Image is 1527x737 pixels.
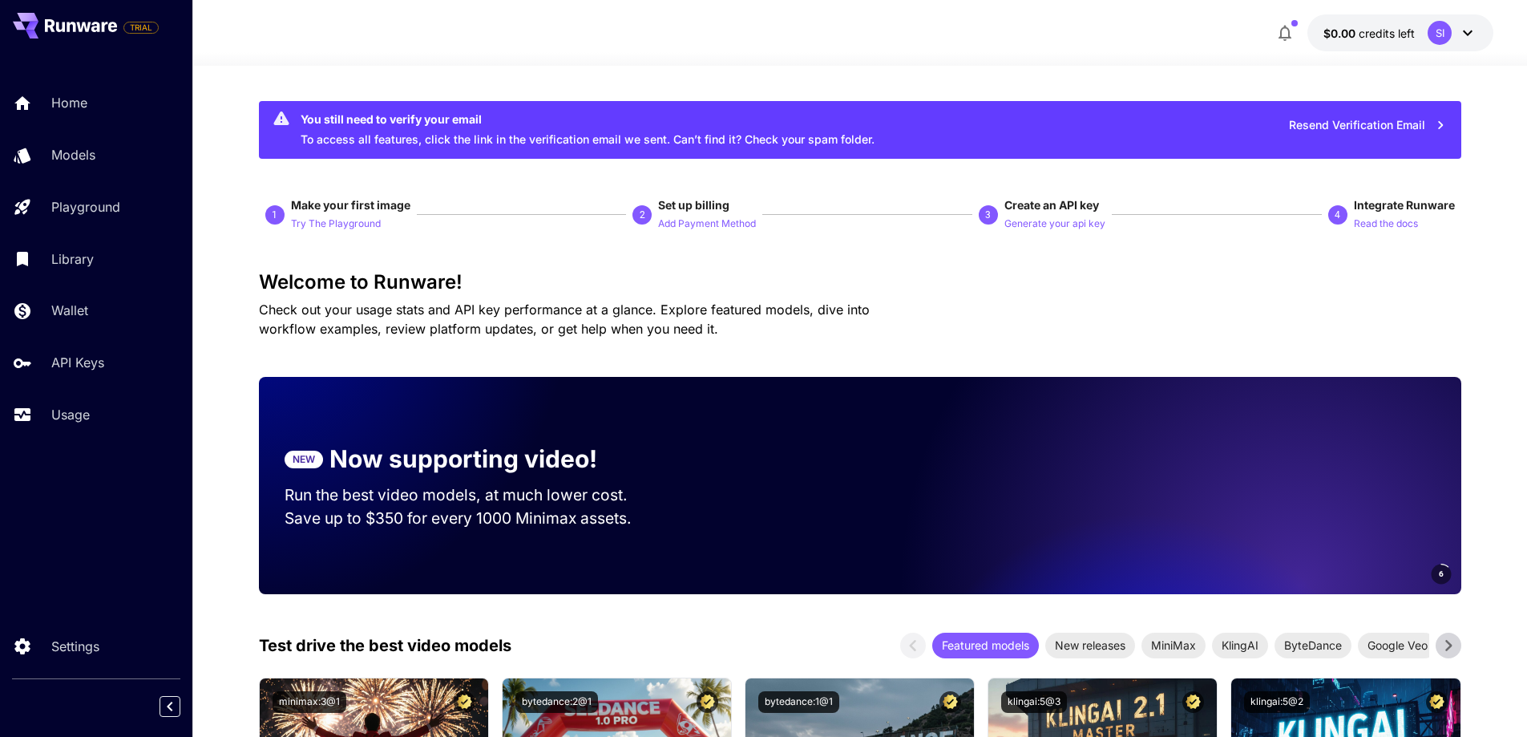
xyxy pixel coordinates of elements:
[285,507,658,530] p: Save up to $350 for every 1000 Minimax assets.
[1141,633,1206,658] div: MiniMax
[51,637,99,656] p: Settings
[1354,198,1455,212] span: Integrate Runware
[1275,637,1351,654] span: ByteDance
[1280,109,1455,142] button: Resend Verification Email
[1004,217,1105,232] p: Generate your api key
[1001,691,1067,713] button: klingai:5@3
[697,691,718,713] button: Certified Model – Vetted for best performance and includes a commercial license.
[172,692,192,721] div: Collapse sidebar
[259,302,870,337] span: Check out your usage stats and API key performance at a glance. Explore featured models, dive int...
[658,213,756,233] button: Add Payment Method
[1354,213,1418,233] button: Read the docs
[273,691,346,713] button: minimax:3@1
[1045,637,1135,654] span: New releases
[51,93,87,112] p: Home
[51,249,94,269] p: Library
[291,213,381,233] button: Try The Playground
[658,217,756,232] p: Add Payment Method
[51,301,88,320] p: Wallet
[1244,691,1310,713] button: klingai:5@2
[123,18,159,37] span: Add your payment card to enable full platform functionality.
[1428,21,1452,45] div: SI
[640,208,645,222] p: 2
[124,22,158,34] span: TRIAL
[1439,568,1444,580] span: 6
[1212,637,1268,654] span: KlingAI
[1212,633,1268,658] div: KlingAI
[259,634,511,658] p: Test drive the best video models
[1335,208,1340,222] p: 4
[658,198,729,212] span: Set up billing
[51,197,120,217] p: Playground
[301,111,875,128] div: You still need to verify your email
[51,405,90,424] p: Usage
[293,452,315,467] p: NEW
[291,217,381,232] p: Try The Playground
[1045,633,1135,658] div: New releases
[285,484,658,507] p: Run the best video models, at much lower cost.
[1358,633,1437,658] div: Google Veo
[985,208,991,222] p: 3
[1354,217,1418,232] p: Read the docs
[1323,26,1359,40] span: $0.00
[939,691,961,713] button: Certified Model – Vetted for best performance and includes a commercial license.
[1426,691,1448,713] button: Certified Model – Vetted for best performance and includes a commercial license.
[51,145,95,164] p: Models
[272,208,277,222] p: 1
[51,353,104,372] p: API Keys
[515,691,598,713] button: bytedance:2@1
[259,271,1461,294] h3: Welcome to Runware!
[1358,637,1437,654] span: Google Veo
[1141,637,1206,654] span: MiniMax
[1004,198,1099,212] span: Create an API key
[1004,213,1105,233] button: Generate your api key
[291,198,410,212] span: Make your first image
[932,637,1039,654] span: Featured models
[1275,633,1351,658] div: ByteDance
[1359,26,1415,40] span: credits left
[329,441,597,477] p: Now supporting video!
[932,633,1039,658] div: Featured models
[758,691,839,713] button: bytedance:1@1
[160,696,180,717] button: Collapse sidebar
[1182,691,1204,713] button: Certified Model – Vetted for best performance and includes a commercial license.
[1307,14,1493,51] button: $0.00SI
[1323,25,1415,42] div: $0.00
[454,691,475,713] button: Certified Model – Vetted for best performance and includes a commercial license.
[301,106,875,154] div: To access all features, click the link in the verification email we sent. Can’t find it? Check yo...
